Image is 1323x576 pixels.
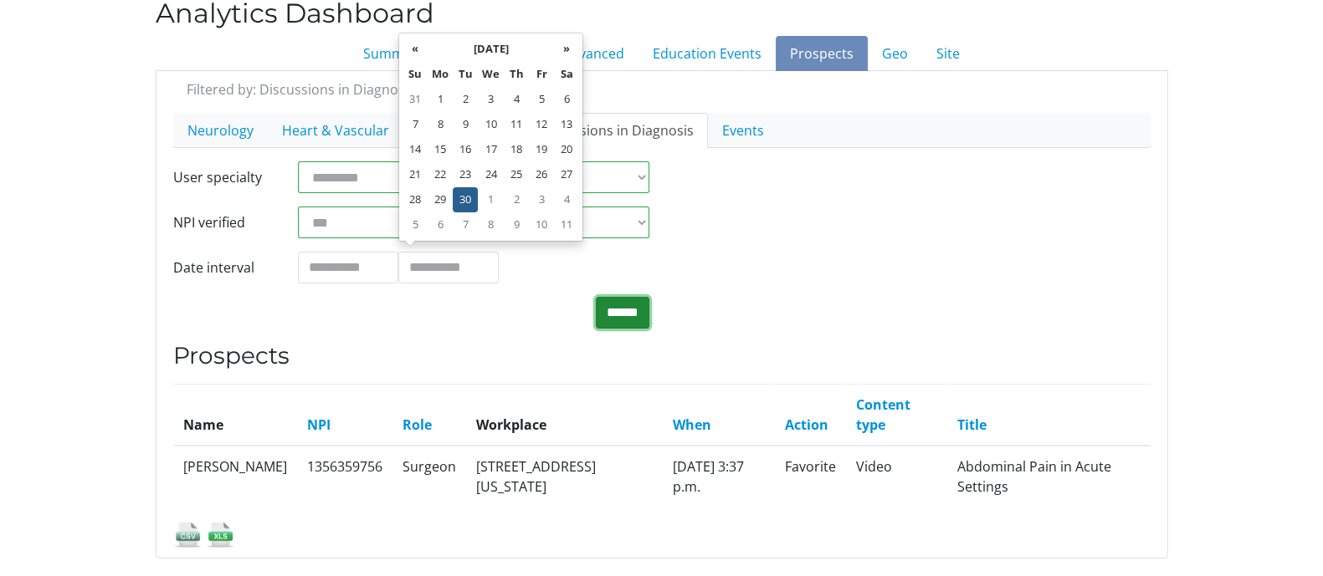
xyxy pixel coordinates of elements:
th: Sa [554,62,579,87]
a: Content type [855,395,910,434]
td: 19 [529,137,554,162]
a: Prospects [776,36,868,71]
th: We [478,62,504,87]
td: 29 [428,187,453,212]
td: 25 [504,162,529,187]
td: 4 [554,187,579,212]
td: 5 [403,212,428,237]
a: Summary [349,36,438,71]
img: xls_icon.png [206,520,235,549]
td: Surgeon [392,446,466,507]
a: Advanced [548,36,638,71]
td: 10 [529,212,554,237]
td: 1356359756 [297,446,392,507]
a: Heart & Vascular [268,113,403,148]
th: Workplace [466,384,664,446]
th: Name [173,384,297,446]
td: 30 [453,187,478,212]
td: 22 [428,162,453,187]
th: Mo [428,62,453,87]
th: Su [403,62,428,87]
td: 26 [529,162,554,187]
a: Title [956,415,986,434]
td: 8 [428,112,453,137]
th: Th [504,62,529,87]
td: Favorite [774,446,845,507]
td: 1 [478,187,504,212]
label: Date interval [161,252,286,283]
a: Neurology [173,113,268,148]
td: 3 [478,87,504,112]
td: 16 [453,137,478,162]
a: Discussions in Diagnosis [524,113,708,148]
td: 1 [428,87,453,112]
a: Role [403,415,432,434]
th: » [554,37,579,62]
td: 5 [529,87,554,112]
a: Action [784,415,828,434]
td: 6 [428,212,453,237]
th: « [403,37,428,62]
td: 7 [453,212,478,237]
th: [DATE] [428,37,554,62]
td: 18 [504,137,529,162]
td: 20 [554,137,579,162]
td: 12 [529,112,554,137]
td: 14 [403,137,428,162]
td: [PERSON_NAME] [173,446,297,507]
td: 9 [504,212,529,237]
td: Abdominal Pain in Acute Settings [946,446,1150,507]
th: Tu [453,62,478,87]
td: 9 [453,112,478,137]
div: Filtered by: Discussions in Diagnosis ( ) [174,79,1163,99]
td: 17 [478,137,504,162]
td: 15 [428,137,453,162]
td: 4 [504,87,529,112]
td: 31 [403,87,428,112]
td: 2 [504,187,529,212]
td: 8 [478,212,504,237]
td: 6 [554,87,579,112]
td: 7 [403,112,428,137]
td: 3 [529,187,554,212]
td: 10 [478,112,504,137]
label: User specialty [161,161,286,193]
td: 21 [403,162,428,187]
a: Education Events [638,36,776,71]
td: Video [845,446,946,507]
a: When [673,415,711,434]
a: Geo [868,36,922,71]
td: [DATE] 3:37 p.m. [663,446,774,507]
th: Fr [529,62,554,87]
td: 23 [453,162,478,187]
a: Site [922,36,974,71]
a: Events [708,113,778,148]
label: NPI verified [161,206,286,238]
img: csv_icon.png [173,520,203,549]
td: 24 [478,162,504,187]
td: 27 [554,162,579,187]
a: NPI [307,415,331,434]
td: 2 [453,87,478,112]
td: 13 [554,112,579,137]
td: 11 [554,212,579,237]
td: 28 [403,187,428,212]
td: [STREET_ADDRESS][US_STATE] [466,446,664,507]
td: 11 [504,112,529,137]
h3: Prospects [173,342,1151,370]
